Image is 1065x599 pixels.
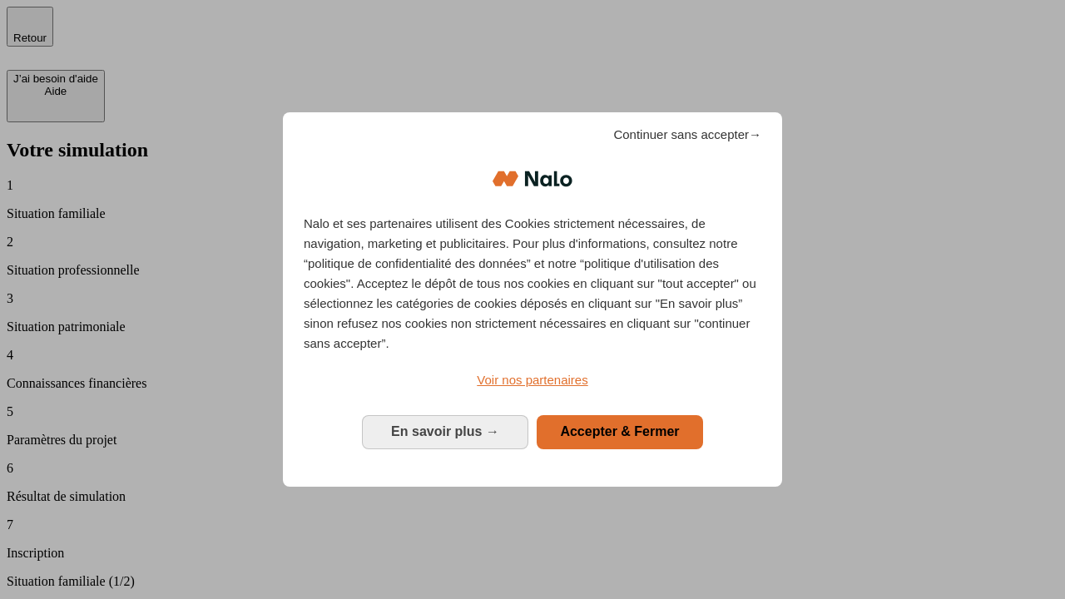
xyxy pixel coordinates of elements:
button: Accepter & Fermer: Accepter notre traitement des données et fermer [537,415,703,448]
div: Bienvenue chez Nalo Gestion du consentement [283,112,782,486]
span: En savoir plus → [391,424,499,438]
span: Accepter & Fermer [560,424,679,438]
span: Voir nos partenaires [477,373,587,387]
a: Voir nos partenaires [304,370,761,390]
span: Continuer sans accepter→ [613,125,761,145]
button: En savoir plus: Configurer vos consentements [362,415,528,448]
img: Logo [493,154,572,204]
p: Nalo et ses partenaires utilisent des Cookies strictement nécessaires, de navigation, marketing e... [304,214,761,354]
